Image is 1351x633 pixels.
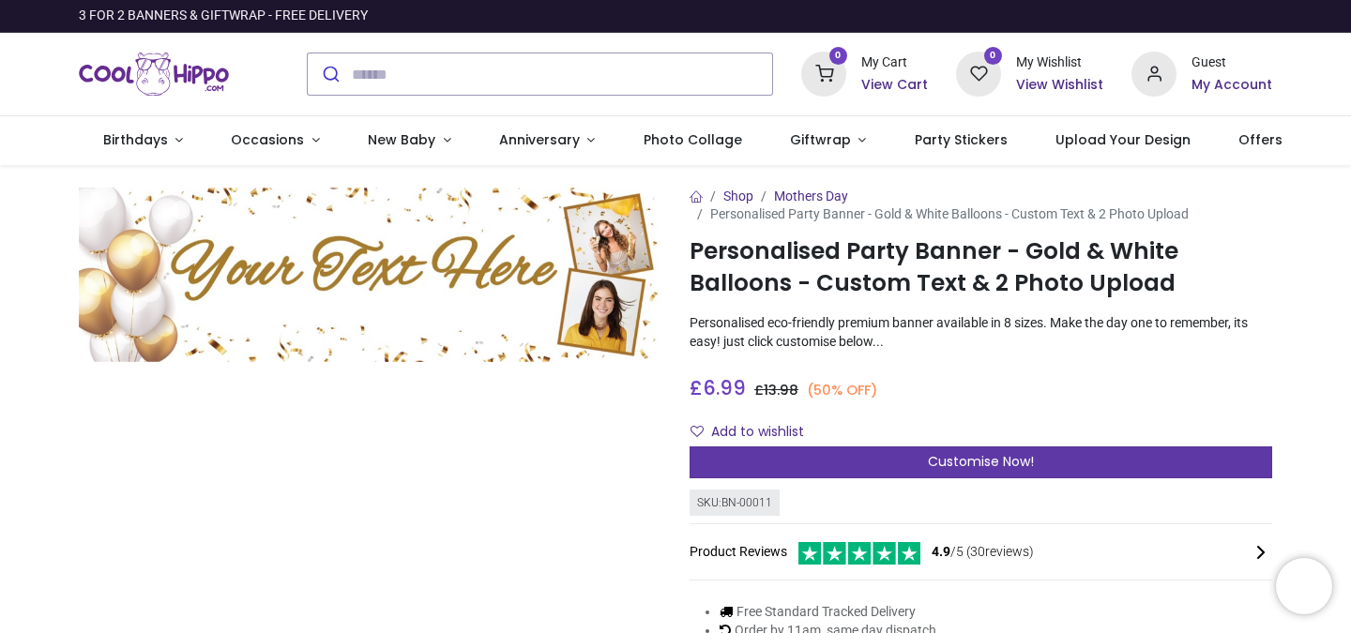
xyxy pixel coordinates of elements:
span: £ [754,381,798,399]
div: Product Reviews [690,539,1272,565]
a: Anniversary [475,116,619,165]
img: Personalised Party Banner - Gold & White Balloons - Custom Text & 2 Photo Upload [79,188,661,363]
p: Personalised eco-friendly premium banner available in 8 sizes. Make the day one to remember, its ... [690,314,1272,351]
button: Add to wishlistAdd to wishlist [690,416,820,448]
span: Customise Now! [928,452,1034,471]
div: 3 FOR 2 BANNERS & GIFTWRAP - FREE DELIVERY [79,7,368,25]
a: Occasions [207,116,344,165]
sup: 0 [829,47,847,65]
i: Add to wishlist [691,425,704,438]
span: Birthdays [103,130,168,149]
a: Giftwrap [766,116,890,165]
a: My Account [1192,76,1272,95]
div: My Wishlist [1016,53,1103,72]
a: View Cart [861,76,928,95]
div: SKU: BN-00011 [690,490,780,517]
a: Birthdays [79,116,207,165]
div: Guest [1192,53,1272,72]
a: Mothers Day [774,188,848,203]
span: Offers [1238,130,1283,149]
span: /5 ( 30 reviews) [932,543,1034,562]
a: Shop [723,188,753,203]
span: 13.98 [764,381,798,399]
span: Party Stickers [915,130,1008,149]
span: 6.99 [703,374,746,401]
div: My Cart [861,53,928,72]
span: Anniversary [499,130,580,149]
span: Upload Your Design [1055,130,1191,149]
iframe: Brevo live chat [1276,558,1332,614]
a: View Wishlist [1016,76,1103,95]
a: Logo of Cool Hippo [79,48,229,100]
a: 0 [956,66,1001,81]
button: Submit [308,53,352,95]
a: 0 [801,66,846,81]
h1: Personalised Party Banner - Gold & White Balloons - Custom Text & 2 Photo Upload [690,235,1272,300]
img: Cool Hippo [79,48,229,100]
span: 4.9 [932,544,950,559]
span: Personalised Party Banner - Gold & White Balloons - Custom Text & 2 Photo Upload [710,206,1189,221]
span: Occasions [231,130,304,149]
span: New Baby [368,130,435,149]
sup: 0 [984,47,1002,65]
span: Giftwrap [790,130,851,149]
span: £ [690,374,746,401]
span: Photo Collage [644,130,742,149]
li: Free Standard Tracked Delivery [720,603,982,622]
small: (50% OFF) [807,381,878,400]
iframe: Customer reviews powered by Trustpilot [878,7,1272,25]
a: New Baby [344,116,476,165]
